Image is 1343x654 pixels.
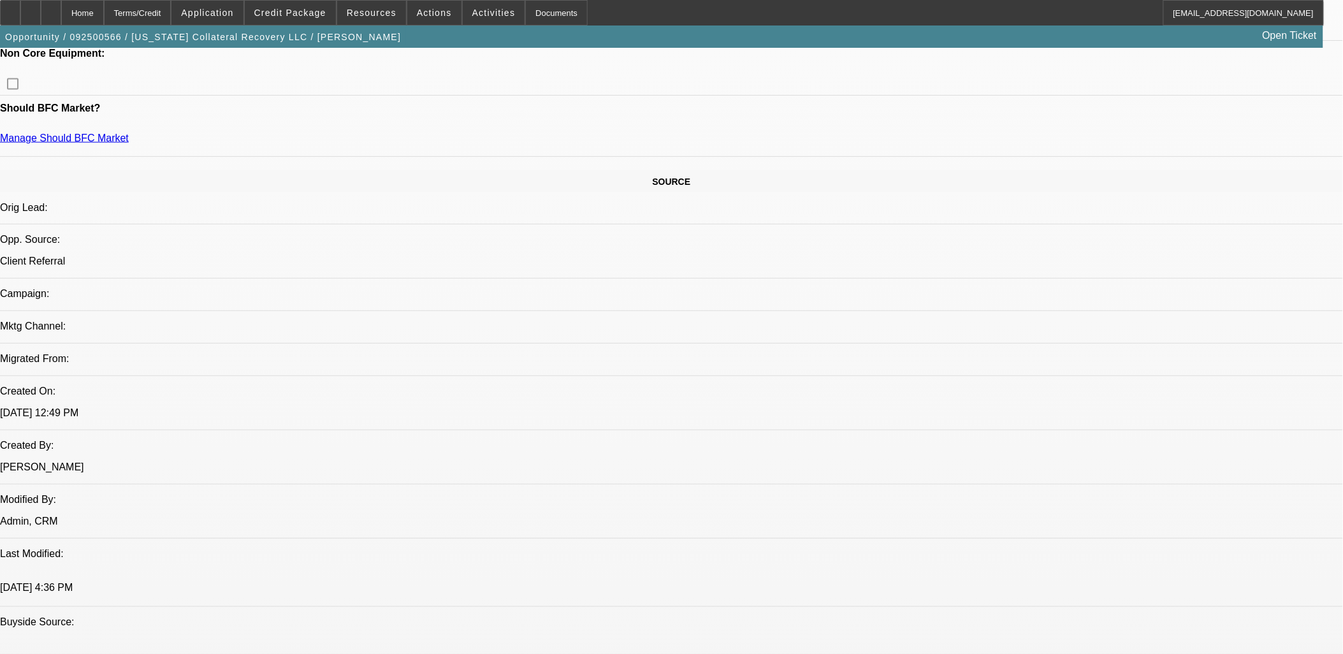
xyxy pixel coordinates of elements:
button: Credit Package [245,1,336,25]
button: Resources [337,1,406,25]
span: Opportunity / 092500566 / [US_STATE] Collateral Recovery LLC / [PERSON_NAME] [5,32,401,42]
button: Activities [463,1,525,25]
span: SOURCE [653,177,691,187]
span: Activities [472,8,516,18]
span: Application [181,8,233,18]
a: Open Ticket [1258,25,1322,47]
button: Application [171,1,243,25]
span: Credit Package [254,8,326,18]
span: Resources [347,8,396,18]
button: Actions [407,1,461,25]
span: Actions [417,8,452,18]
